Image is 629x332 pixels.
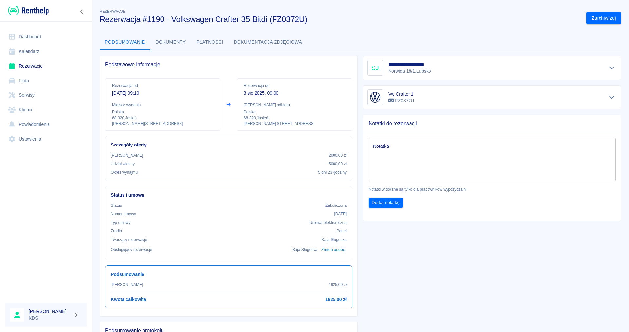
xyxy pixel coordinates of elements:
p: 1925,00 zł [329,282,347,288]
p: [DATE] [334,211,347,217]
button: Dodaj notatkę [369,198,403,208]
p: 5000,00 zł [329,161,347,167]
a: Serwisy [5,88,87,103]
p: 68-320 , Jasień [112,115,214,121]
p: Umowa elektroniczna [309,220,347,225]
p: [PERSON_NAME] odbioru [244,102,345,108]
button: Zwiń nawigację [77,8,87,16]
p: Żrodło [111,228,122,234]
p: FZ0372U [388,97,414,104]
span: Notatki do rezerwacji [369,120,616,127]
button: Pokaż szczegóły [606,63,617,72]
a: Dashboard [5,29,87,44]
p: Status [111,203,122,208]
a: Rezerwacje [5,59,87,73]
button: Zarchiwizuj [586,12,621,24]
h6: Vw Crafter 1 [388,91,414,97]
p: [PERSON_NAME][STREET_ADDRESS] [112,121,214,127]
a: Flota [5,73,87,88]
p: Tworzący rezerwację [111,237,147,243]
h6: Szczegóły oferty [111,142,347,148]
p: Typ umowy [111,220,130,225]
button: Podsumowanie [100,34,150,50]
p: Notatki widoczne są tylko dla pracowników wypożyczalni. [369,186,616,192]
p: Okres wynajmu [111,169,138,175]
p: Polska [112,109,214,115]
p: 68-320 , Jasień [244,115,345,121]
h3: Rezerwacja #1190 - Volkswagen Crafter 35 Bitdi (FZ0372U) [100,15,581,24]
div: SJ [367,60,383,76]
img: Renthelp logo [8,5,49,16]
h6: Status i umowa [111,192,347,199]
p: Norwida 18/1 , Lubsko [388,68,432,75]
p: Kaja Sługocka [293,247,317,253]
button: Dokumenty [150,34,191,50]
button: Płatności [191,34,229,50]
p: Zakończona [325,203,347,208]
p: Kaja Sługocka [322,237,347,243]
a: Ustawienia [5,132,87,146]
p: Udział własny [111,161,135,167]
a: Powiadomienia [5,117,87,132]
a: Kalendarz [5,44,87,59]
img: Image [369,91,382,104]
p: Panel [337,228,347,234]
p: Obsługujący rezerwację [111,247,152,253]
h6: 1925,00 zł [325,296,347,303]
button: Pokaż szczegóły [606,93,617,102]
span: Rezerwacje [100,10,125,13]
p: Polska [244,109,345,115]
p: [PERSON_NAME][STREET_ADDRESS] [244,121,345,127]
p: Numer umowy [111,211,136,217]
p: 3 sie 2025, 09:00 [244,90,345,97]
button: Zmień osobę [320,245,347,255]
span: Podstawowe informacje [105,61,352,68]
h6: Kwota całkowita [111,296,146,303]
p: 5 dni 23 godziny [318,169,347,175]
button: Dokumentacja zdjęciowa [229,34,308,50]
a: Klienci [5,103,87,117]
p: [PERSON_NAME] [111,152,143,158]
p: 2000,00 zł [329,152,347,158]
p: [DATE] 09:10 [112,90,214,97]
p: [PERSON_NAME] [111,282,143,288]
p: Rezerwacja od [112,83,214,88]
p: Rezerwacja do [244,83,345,88]
p: KDS [29,315,71,322]
p: Miejsce wydania [112,102,214,108]
a: Renthelp logo [5,5,49,16]
h6: Podsumowanie [111,271,347,278]
h6: [PERSON_NAME] [29,308,71,315]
